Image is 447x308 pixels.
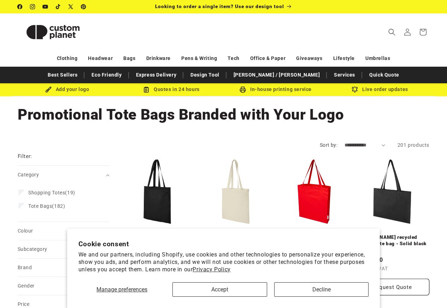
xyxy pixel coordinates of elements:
span: (19) [28,189,75,196]
span: Price [18,301,29,307]
a: Tech [228,52,239,65]
span: Gender [18,283,34,289]
a: Clothing [57,52,78,65]
summary: Brand (0 selected) [18,259,110,277]
a: Drinkware [146,52,171,65]
h1: Promotional Tote Bags Branded with Your Logo [18,105,429,124]
img: In-house printing [240,86,246,93]
div: Live order updates [328,85,432,94]
span: Colour [18,228,33,234]
span: Shopping Totes [28,190,65,195]
span: Tote Bags [28,203,52,209]
div: Quotes in 24 hours [119,85,224,94]
a: Custom Planet [15,13,91,50]
button: Manage preferences [78,282,166,297]
img: Custom Planet [18,16,88,48]
span: Brand [18,265,32,270]
a: Express Delivery [133,69,180,81]
span: Looking to order a single item? Use our design tool [155,4,284,9]
summary: Search [384,24,400,40]
summary: Colour (0 selected) [18,222,110,240]
span: 201 products [398,142,429,148]
summary: Gender (0 selected) [18,277,110,295]
p: We and our partners, including Shopify, use cookies and other technologies to personalize your ex... [78,251,369,273]
a: Giveaways [296,52,322,65]
h2: Filter: [18,152,32,161]
a: Eco Friendly [88,69,125,81]
a: Privacy Policy [193,266,230,273]
button: Decline [274,282,369,297]
div: In-house printing service [224,85,328,94]
span: Subcategory [18,246,47,252]
a: Services [330,69,359,81]
a: Umbrellas [365,52,390,65]
a: Best Sellers [44,69,81,81]
img: Order updates [352,86,358,93]
summary: Subcategory (0 selected) [18,240,110,258]
div: Add your logo [15,85,119,94]
a: Pens & Writing [181,52,217,65]
span: Category [18,172,39,177]
label: Sort by: [320,142,337,148]
a: Lifestyle [333,52,355,65]
a: Office & Paper [250,52,286,65]
a: Design Tool [187,69,223,81]
a: Quick Quote [366,69,403,81]
a: [PERSON_NAME] recycled circular tote bag - Solid black [355,234,429,247]
span: Manage preferences [96,286,147,293]
img: Brush Icon [45,86,52,93]
img: Order Updates Icon [143,86,149,93]
button: Accept [172,282,267,297]
button: Request Quote [355,279,429,295]
span: (182) [28,203,65,209]
h2: Cookie consent [78,240,369,248]
a: [PERSON_NAME] / [PERSON_NAME] [230,69,323,81]
a: Bags [123,52,135,65]
a: Headwear [88,52,113,65]
summary: Category (0 selected) [18,166,110,184]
